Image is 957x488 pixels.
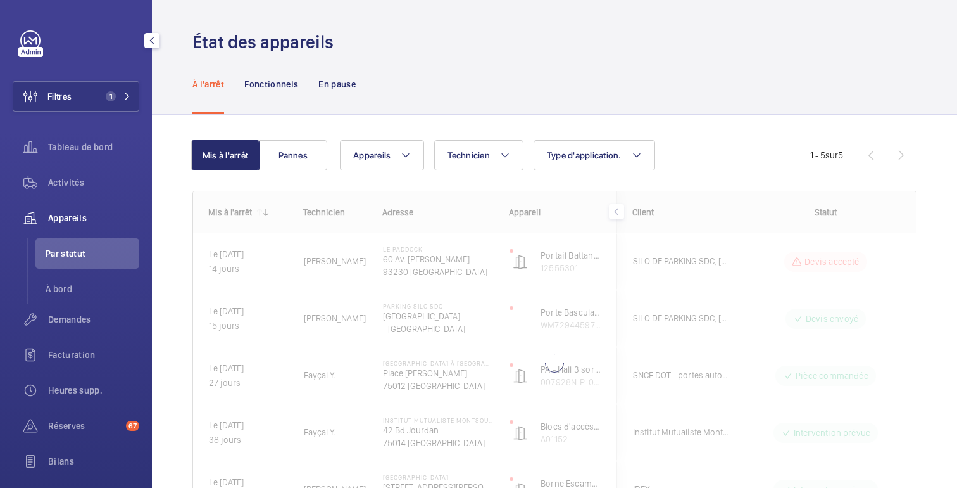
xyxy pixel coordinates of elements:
button: Appareils [340,140,424,170]
font: Par statut [46,248,86,259]
font: 1 - 5 [810,150,825,160]
font: À l'arrêt [192,79,224,89]
font: Appareils [48,213,87,223]
font: Type d'application. [547,150,622,160]
font: Demandes [48,314,91,324]
font: 1 [109,92,113,101]
font: État des appareils [192,31,334,53]
font: Mis à l'arrêt [203,150,248,160]
font: 5 [838,150,843,160]
font: Pannes [278,150,308,160]
font: 67 [128,421,137,430]
button: Mis à l'arrêt [191,140,260,170]
font: Technicien [447,150,490,160]
font: Tableau de bord [48,142,113,152]
font: Facturation [48,350,96,360]
button: Pannes [259,140,327,170]
font: Activités [48,177,84,188]
font: Heures supp. [48,385,103,395]
font: Filtres [47,91,72,101]
font: Fonctionnels [244,79,298,89]
button: Type d'application. [534,140,655,170]
font: Réserves [48,421,85,431]
font: sur [825,150,838,160]
font: En pause [318,79,356,89]
button: Filtres1 [13,81,139,112]
font: Appareils [353,150,391,160]
button: Technicien [434,140,523,170]
font: Bilans [48,456,74,466]
font: À bord [46,284,72,294]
